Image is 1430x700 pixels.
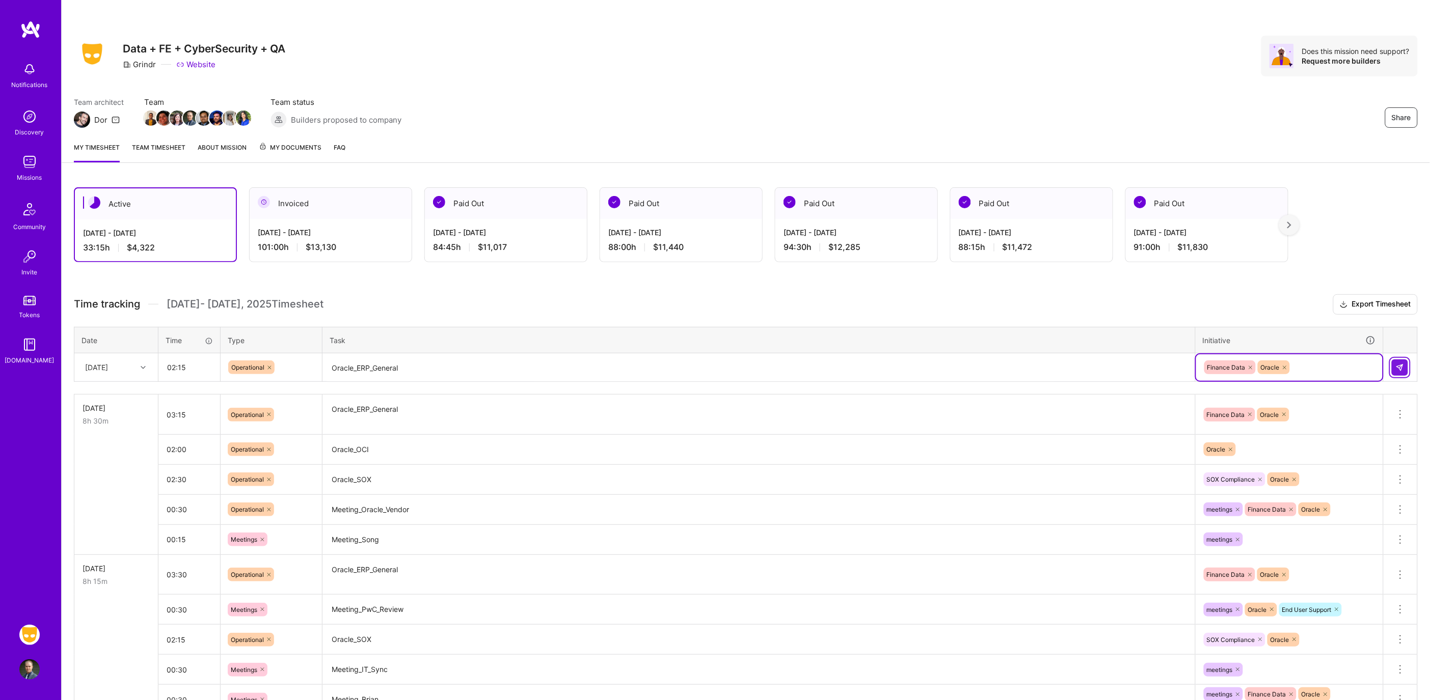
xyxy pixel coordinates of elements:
[231,636,264,643] span: Operational
[170,110,185,126] img: Team Member Avatar
[334,142,345,162] a: FAQ
[478,242,507,253] span: $11,017
[167,298,323,311] span: [DATE] - [DATE] , 2025 Timesheet
[1385,107,1418,128] button: Share
[19,152,40,172] img: teamwork
[231,411,264,418] span: Operational
[210,109,224,127] a: Team Member Avatar
[123,59,156,70] div: Grindr
[236,110,251,126] img: Team Member Avatar
[83,576,150,586] div: 8h 15m
[231,363,264,371] span: Operational
[1207,363,1246,371] span: Finance Data
[1207,411,1245,418] span: Finance Data
[306,242,336,253] span: $13,130
[22,267,38,277] div: Invite
[323,626,1194,654] textarea: Oracle_SOX
[166,335,213,346] div: Time
[158,466,220,493] input: HH:MM
[1134,242,1280,253] div: 91:00 h
[1178,242,1208,253] span: $11,830
[1207,666,1233,674] span: meetings
[231,571,264,578] span: Operational
[231,506,264,513] span: Operational
[231,536,257,543] span: Meetings
[158,401,220,428] input: HH:MM
[17,172,42,183] div: Missions
[608,196,620,208] img: Paid Out
[176,59,215,70] a: Website
[158,561,220,588] input: HH:MM
[1207,475,1255,483] span: SOX Compliance
[271,97,401,107] span: Team status
[83,563,150,574] div: [DATE]
[1302,46,1410,56] div: Does this mission need support?
[143,110,158,126] img: Team Member Avatar
[258,227,403,238] div: [DATE] - [DATE]
[1207,571,1245,578] span: Finance Data
[83,415,150,426] div: 8h 30m
[94,115,107,125] div: Dor
[608,227,754,238] div: [DATE] - [DATE]
[19,310,40,320] div: Tokens
[15,127,44,137] div: Discovery
[20,20,41,39] img: logo
[23,296,36,305] img: tokens
[828,242,860,253] span: $12,285
[183,110,198,126] img: Team Member Avatar
[1333,294,1418,315] button: Export Timesheet
[19,625,40,645] img: Grindr: Data + FE + CyberSecurity + QA
[1248,606,1267,613] span: Oracle
[1270,44,1294,68] img: Avatar
[1282,606,1332,613] span: End User Support
[83,403,150,413] div: [DATE]
[1248,690,1286,698] span: Finance Data
[433,196,445,208] img: Paid Out
[1302,56,1410,66] div: Request more builders
[1261,363,1280,371] span: Oracle
[74,97,124,107] span: Team architect
[951,188,1113,219] div: Paid Out
[323,436,1194,464] textarea: Oracle_OCI
[1287,221,1291,229] img: right
[158,656,220,683] input: HH:MM
[223,110,238,126] img: Team Member Avatar
[1302,506,1320,513] span: Oracle
[323,526,1194,554] textarea: Meeting_Song
[141,365,146,370] i: icon Chevron
[1207,536,1233,543] span: meetings
[132,142,185,162] a: Team timesheet
[231,445,264,453] span: Operational
[144,109,157,127] a: Team Member Avatar
[259,142,321,162] a: My Documents
[123,42,285,55] h3: Data + FE + CyberSecurity + QA
[19,59,40,79] img: bell
[959,242,1104,253] div: 88:15 h
[158,496,220,523] input: HH:MM
[156,110,172,126] img: Team Member Avatar
[433,242,579,253] div: 84:45 h
[1392,359,1409,376] div: null
[323,556,1194,594] textarea: Oracle_ERP_General
[171,109,184,127] a: Team Member Avatar
[112,116,120,124] i: icon Mail
[258,242,403,253] div: 101:00 h
[196,110,211,126] img: Team Member Avatar
[88,197,100,209] img: Active
[1302,690,1320,698] span: Oracle
[959,196,971,208] img: Paid Out
[1260,571,1279,578] span: Oracle
[158,626,220,653] input: HH:MM
[1396,363,1404,372] img: Submit
[184,109,197,127] a: Team Member Avatar
[74,298,140,311] span: Time tracking
[83,242,228,253] div: 33:15 h
[323,466,1194,494] textarea: Oracle_SOX
[959,227,1104,238] div: [DATE] - [DATE]
[74,111,90,128] img: Team Architect
[224,109,237,127] a: Team Member Avatar
[433,227,579,238] div: [DATE] - [DATE]
[158,596,220,623] input: HH:MM
[5,355,55,366] div: [DOMAIN_NAME]
[1260,411,1279,418] span: Oracle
